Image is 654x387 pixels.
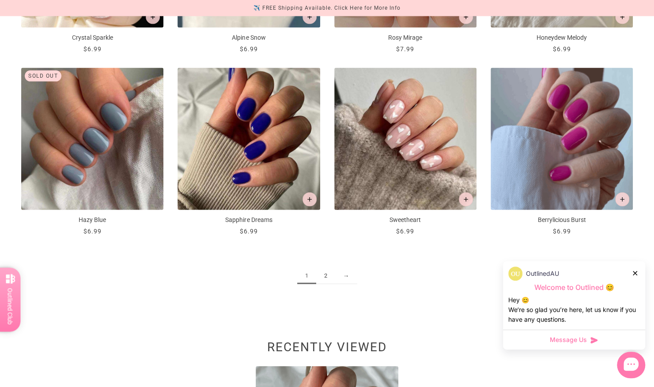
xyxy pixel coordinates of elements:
[316,268,335,284] a: 2
[25,71,61,82] div: Sold out
[491,33,633,42] p: Honeydew Melody
[491,68,633,210] img: Berrylicious Burst-Press on Manicure-Outlined
[615,192,629,207] button: Add to cart
[491,215,633,225] p: Berrylicious Burst
[21,68,163,236] a: Hazy Blue
[396,45,414,53] span: $7.99
[297,268,316,284] span: 1
[334,33,476,42] p: Rosy Mirage
[459,192,473,207] button: Add to cart
[240,45,258,53] span: $6.99
[178,68,320,236] a: Sapphire Dreams
[83,45,102,53] span: $6.99
[21,33,163,42] p: Crystal Sparkle
[459,10,473,24] button: Add to cart
[552,45,571,53] span: $6.99
[508,295,640,324] div: Hey 😊 We‘re so glad you’re here, let us know if you have any questions.
[146,10,160,24] button: Add to cart
[396,228,414,235] span: $6.99
[302,10,317,24] button: Add to cart
[178,33,320,42] p: Alpine Snow
[334,68,476,236] a: Sweetheart
[83,228,102,235] span: $6.99
[526,269,559,278] p: OutlinedAU
[178,215,320,225] p: Sapphire Dreams
[253,4,401,13] div: ✈️ FREE Shipping Available. Click Here for More Info
[334,215,476,225] p: Sweetheart
[508,283,640,292] p: Welcome to Outlined 😊
[21,215,163,225] p: Hazy Blue
[240,228,258,235] span: $6.99
[21,68,163,210] img: Hazy Blue - Press On Nails
[302,192,317,207] button: Add to cart
[21,345,633,355] h2: Recently viewed
[508,267,522,281] img: data:image/png;base64,iVBORw0KGgoAAAANSUhEUgAAACQAAAAkCAYAAADhAJiYAAAAAXNSR0IArs4c6QAAAXhJREFUWEd...
[491,68,633,236] a: Berrylicious Burst
[335,268,357,284] a: →
[552,228,571,235] span: $6.99
[550,335,587,344] span: Message Us
[178,68,320,210] img: Sapphire Dreams - Press On Nails
[615,10,629,24] button: Add to cart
